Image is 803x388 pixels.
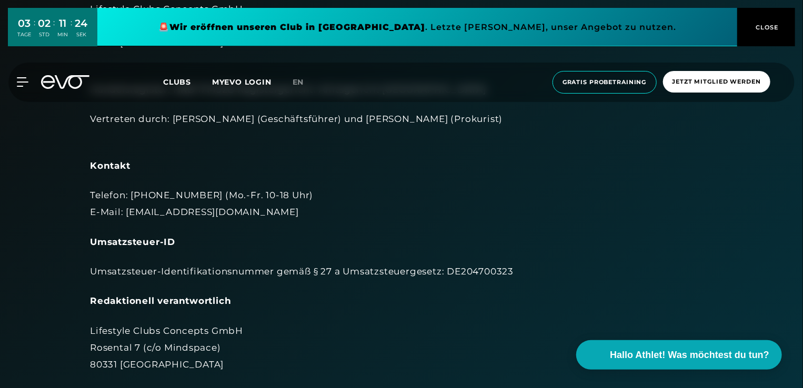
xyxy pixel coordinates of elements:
div: SEK [75,31,88,38]
span: Jetzt Mitglied werden [672,77,761,86]
div: : [34,17,36,45]
a: MYEVO LOGIN [212,77,272,87]
strong: Umsatzsteuer-ID [90,237,175,247]
div: : [54,17,55,45]
button: Hallo Athlet! Was möchtest du tun? [576,340,782,370]
span: Hallo Athlet! Was möchtest du tun? [610,348,769,362]
div: 03 [18,16,32,31]
div: MIN [58,31,68,38]
span: en [293,77,304,87]
div: Umsatzsteuer-Identifikationsnummer gemäß § 27 a Umsatzsteuergesetz: DE204700323 [90,263,713,280]
div: 24 [75,16,88,31]
a: Gratis Probetraining [549,71,660,94]
strong: Redaktionell verantwortlich [90,295,232,306]
div: 02 [38,16,51,31]
a: en [293,76,317,88]
button: CLOSE [737,8,795,46]
div: 11 [58,16,68,31]
span: CLOSE [754,23,779,32]
span: Gratis Probetraining [563,78,647,87]
strong: Kontakt [90,160,131,171]
div: : [71,17,73,45]
div: Telefon: [PHONE_NUMBER] (Mo.-Fr. 10-18 Uhr) E-Mail: [EMAIL_ADDRESS][DOMAIN_NAME] [90,187,713,221]
span: Clubs [163,77,191,87]
div: Lifestyle Clubs Concepts GmbH Rosental 7 (c/o Mindspace) 80331 [GEOGRAPHIC_DATA] [90,322,713,373]
a: Clubs [163,77,212,87]
div: STD [38,31,51,38]
a: Jetzt Mitglied werden [660,71,774,94]
div: TAGE [18,31,32,38]
div: Vertreten durch: [PERSON_NAME] (Geschäftsführer) und [PERSON_NAME] (Prokurist) [90,110,713,145]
